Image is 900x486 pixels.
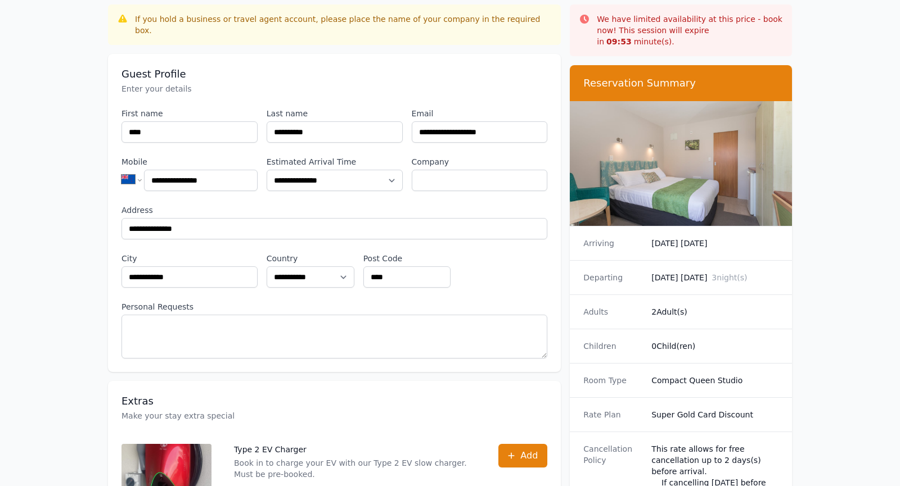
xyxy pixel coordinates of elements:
label: Country [267,253,354,264]
label: Email [412,108,548,119]
p: Enter your details [121,83,547,94]
dd: 0 Child(ren) [651,340,778,352]
label: First name [121,108,258,119]
dt: Rate Plan [583,409,642,420]
p: Book in to charge your EV with our Type 2 EV slow charger. Must be pre-booked. [234,457,476,480]
dt: Room Type [583,375,642,386]
dt: Departing [583,272,642,283]
dd: Super Gold Card Discount [651,409,778,420]
strong: 09 : 53 [606,37,632,46]
img: Compact Queen Studio [570,101,792,226]
dd: [DATE] [DATE] [651,238,778,249]
p: We have limited availability at this price - book now! This session will expire in minute(s). [597,13,783,47]
dd: [DATE] [DATE] [651,272,778,283]
label: Personal Requests [121,301,547,312]
dt: Children [583,340,642,352]
dd: 2 Adult(s) [651,306,778,317]
dt: Arriving [583,238,642,249]
label: Company [412,156,548,167]
label: Mobile [121,156,258,167]
h3: Reservation Summary [583,76,778,90]
p: Make your stay extra special [121,410,547,421]
dd: Compact Queen Studio [651,375,778,386]
label: Estimated Arrival Time [267,156,403,167]
label: City [121,253,258,264]
h3: Extras [121,394,547,408]
dt: Adults [583,306,642,317]
div: If you hold a business or travel agent account, please place the name of your company in the requ... [135,13,552,36]
button: Add [498,444,547,467]
span: Add [520,449,538,462]
label: Last name [267,108,403,119]
h3: Guest Profile [121,67,547,81]
span: 3 night(s) [712,273,747,282]
label: Post Code [363,253,451,264]
p: Type 2 EV Charger [234,444,476,455]
label: Address [121,205,547,216]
